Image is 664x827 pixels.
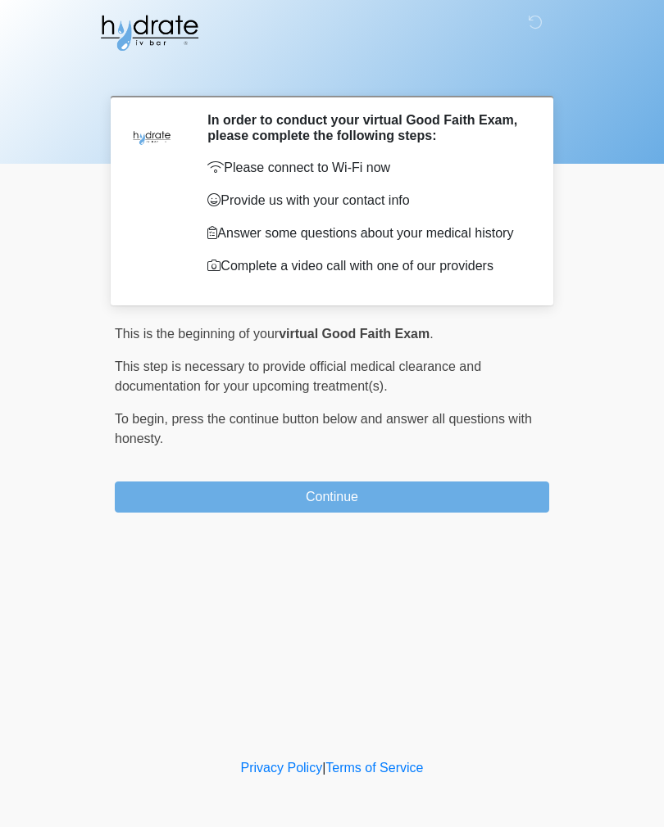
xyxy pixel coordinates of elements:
[115,327,279,341] span: This is the beginning of your
[115,412,532,445] span: press the continue button below and answer all questions with honesty.
[207,224,525,243] p: Answer some questions about your medical history
[207,191,525,210] p: Provide us with your contact info
[325,761,423,775] a: Terms of Service
[102,59,562,89] h1: ‎ ‎ ‎
[115,481,549,513] button: Continue
[241,761,323,775] a: Privacy Policy
[207,158,525,178] p: Please connect to Wi-Fi now
[430,327,433,341] span: .
[115,412,171,426] span: To begin,
[207,112,525,143] h2: In order to conduct your virtual Good Faith Exam, please complete the following steps:
[127,112,176,161] img: Agent Avatar
[98,12,200,53] img: Hydrate IV Bar - Fort Collins Logo
[115,359,481,393] span: This step is necessary to provide official medical clearance and documentation for your upcoming ...
[322,761,325,775] a: |
[207,256,525,276] p: Complete a video call with one of our providers
[279,327,430,341] strong: virtual Good Faith Exam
